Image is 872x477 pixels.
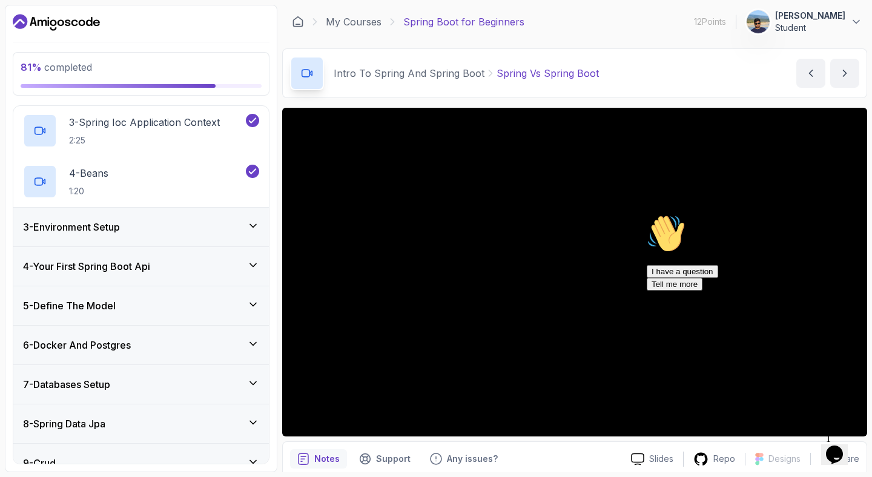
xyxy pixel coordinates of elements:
[713,453,735,465] p: Repo
[326,15,381,29] a: My Courses
[314,453,340,465] p: Notes
[13,365,269,404] button: 7-Databases Setup
[747,10,770,33] img: user profile image
[23,377,110,392] h3: 7 - Databases Setup
[775,22,845,34] p: Student
[376,453,411,465] p: Support
[775,10,845,22] p: [PERSON_NAME]
[13,326,269,364] button: 6-Docker And Postgres
[642,209,860,423] iframe: chat widget
[352,449,418,469] button: Support button
[5,5,44,44] img: :wave:
[447,453,498,465] p: Any issues?
[23,165,259,199] button: 4-Beans1:20
[23,456,56,470] h3: 9 - Crud
[334,66,484,81] p: Intro To Spring And Spring Boot
[830,59,859,88] button: next content
[5,68,61,81] button: Tell me more
[282,108,867,436] iframe: 1 - Spring vs Spring Boot
[290,449,347,469] button: notes button
[5,5,223,81] div: 👋Hi! How can we help?I have a questionTell me more
[403,15,524,29] p: Spring Boot for Beginners
[746,10,862,34] button: user profile image[PERSON_NAME]Student
[649,453,673,465] p: Slides
[768,453,801,465] p: Designs
[21,61,42,73] span: 81 %
[13,404,269,443] button: 8-Spring Data Jpa
[69,115,220,130] p: 3 - Spring Ioc Application Context
[621,453,683,465] a: Slides
[69,185,108,197] p: 1:20
[23,220,120,234] h3: 3 - Environment Setup
[23,298,116,313] h3: 5 - Define The Model
[5,36,120,45] span: Hi! How can we help?
[13,208,269,246] button: 3-Environment Setup
[796,59,825,88] button: previous content
[13,247,269,286] button: 4-Your First Spring Boot Api
[497,66,599,81] p: Spring Vs Spring Boot
[23,114,259,148] button: 3-Spring Ioc Application Context2:25
[69,134,220,146] p: 2:25
[423,449,505,469] button: Feedback button
[13,13,100,32] a: Dashboard
[23,416,105,431] h3: 8 - Spring Data Jpa
[810,453,859,465] button: Share
[292,16,304,28] a: Dashboard
[21,61,92,73] span: completed
[13,286,269,325] button: 5-Define The Model
[694,16,726,28] p: 12 Points
[5,56,76,68] button: I have a question
[69,166,108,180] p: 4 - Beans
[821,429,860,465] iframe: chat widget
[684,452,745,467] a: Repo
[23,338,131,352] h3: 6 - Docker And Postgres
[23,259,150,274] h3: 4 - Your First Spring Boot Api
